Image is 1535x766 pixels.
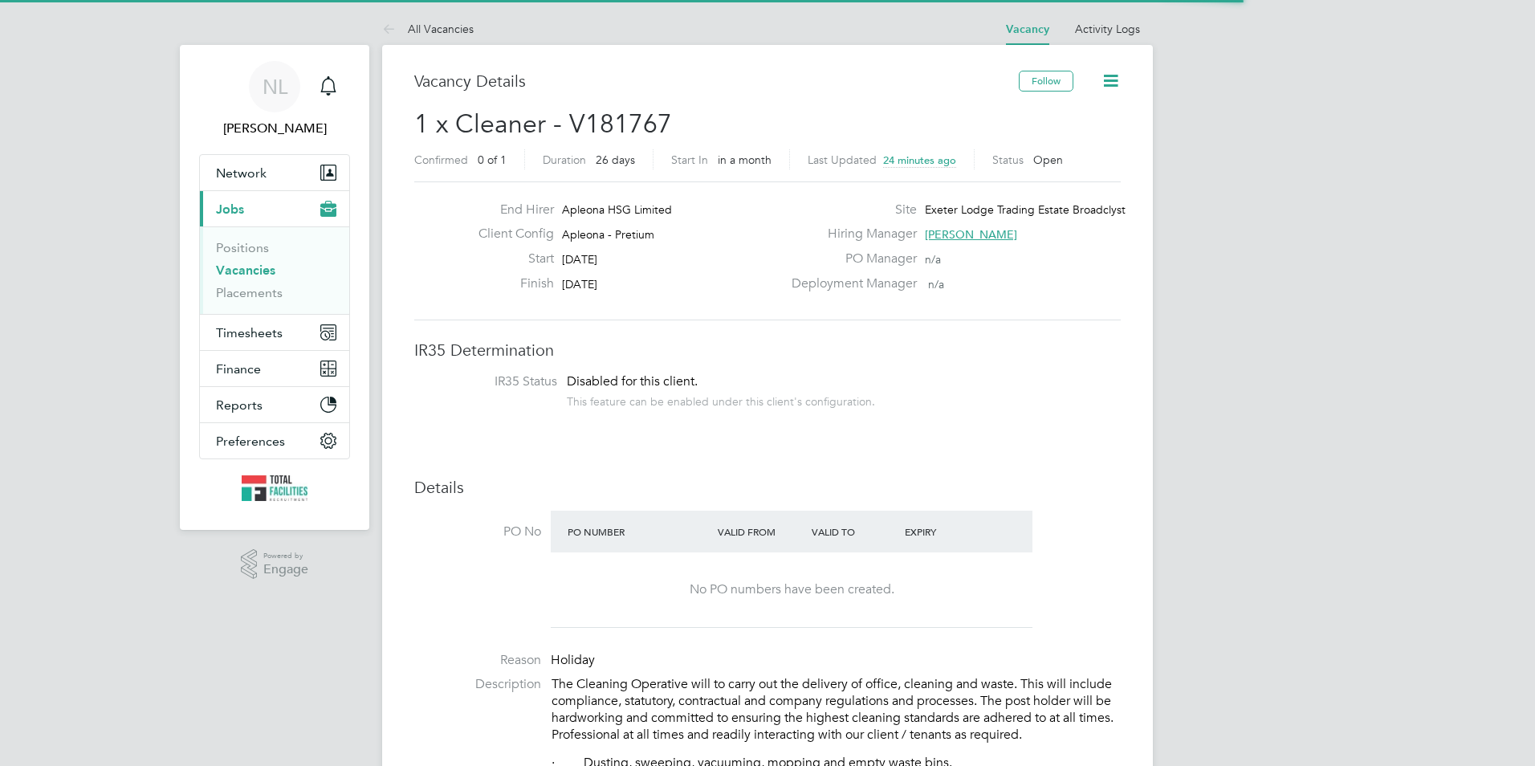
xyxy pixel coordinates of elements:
label: Finish [466,275,554,292]
span: 24 minutes ago [883,153,956,167]
span: [DATE] [562,277,597,291]
label: Client Config [466,226,554,242]
label: Reason [414,652,541,669]
a: Placements [216,285,283,300]
label: Site [782,202,917,218]
label: Description [414,676,541,693]
div: Expiry [901,517,995,546]
label: Status [992,153,1024,167]
span: Open [1033,153,1063,167]
span: Reports [216,397,263,413]
span: Apleona - Pretium [562,227,654,242]
button: Preferences [200,423,349,458]
nav: Main navigation [180,45,369,530]
span: Preferences [216,434,285,449]
label: Hiring Manager [782,226,917,242]
span: Network [216,165,267,181]
label: IR35 Status [430,373,557,390]
a: Vacancies [216,263,275,278]
label: Duration [543,153,586,167]
a: Positions [216,240,269,255]
a: NL[PERSON_NAME] [199,61,350,138]
img: tfrecruitment-logo-retina.png [242,475,307,501]
button: Reports [200,387,349,422]
h3: Vacancy Details [414,71,1019,92]
div: Valid From [714,517,808,546]
a: Go to home page [199,475,350,501]
button: Jobs [200,191,349,226]
label: Start [466,251,554,267]
span: NL [263,76,287,97]
label: End Hirer [466,202,554,218]
span: Timesheets [216,325,283,340]
label: Last Updated [808,153,877,167]
button: Follow [1019,71,1073,92]
span: Holiday [551,652,595,668]
div: No PO numbers have been created. [567,581,1016,598]
span: n/a [925,252,941,267]
a: Vacancy [1006,22,1049,36]
span: [DATE] [562,252,597,267]
div: Valid To [808,517,902,546]
span: Nicola Lawrence [199,119,350,138]
span: [PERSON_NAME] [925,227,1017,242]
a: All Vacancies [382,22,474,36]
a: Activity Logs [1075,22,1140,36]
button: Timesheets [200,315,349,350]
button: Network [200,155,349,190]
label: PO Manager [782,251,917,267]
span: in a month [718,153,772,167]
label: Deployment Manager [782,275,917,292]
span: Apleona HSG Limited [562,202,672,217]
span: 26 days [596,153,635,167]
p: The Cleaning Operative will to carry out the delivery of office, cleaning and waste. This will in... [552,676,1121,743]
span: Disabled for this client. [567,373,698,389]
label: PO No [414,524,541,540]
span: Exeter Lodge Trading Estate Broadclyst [925,202,1126,217]
div: This feature can be enabled under this client's configuration. [567,390,875,409]
div: Jobs [200,226,349,314]
button: Finance [200,351,349,386]
h3: Details [414,477,1121,498]
span: Jobs [216,202,244,217]
span: n/a [928,277,944,291]
span: Finance [216,361,261,377]
label: Start In [671,153,708,167]
label: Confirmed [414,153,468,167]
div: PO Number [564,517,714,546]
span: Engage [263,563,308,577]
span: 0 of 1 [478,153,507,167]
h3: IR35 Determination [414,340,1121,361]
span: 1 x Cleaner - V181767 [414,108,672,140]
a: Powered byEngage [241,549,309,580]
span: Powered by [263,549,308,563]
